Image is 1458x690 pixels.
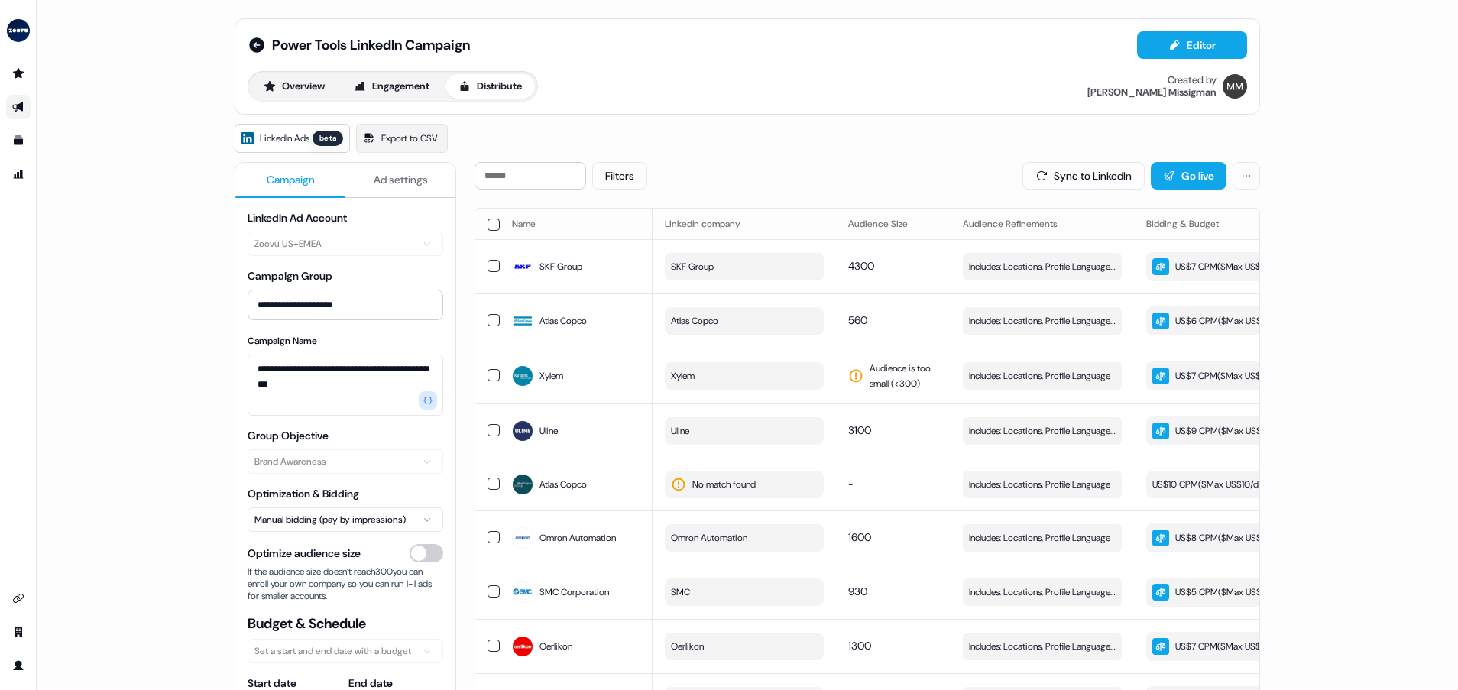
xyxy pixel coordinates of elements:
[1152,530,1288,546] div: US$8 CPM ($ Max US$8/day )
[1146,306,1305,335] button: US$6 CPM($Max US$6/day)
[969,259,1116,274] span: Includes: Locations, Profile Language, Job Functions
[665,524,824,552] button: Omron Automation
[6,653,31,678] a: Go to profile
[6,620,31,644] a: Go to team
[374,172,428,187] span: Ad settings
[1152,368,1285,384] div: US$7 CPM ($ Max US$7/day )
[1152,313,1288,329] div: US$6 CPM ($ Max US$6/day )
[267,172,315,187] span: Campaign
[260,131,309,146] span: LinkedIn Ads
[848,585,867,598] span: 930
[500,209,653,239] th: Name
[692,477,756,492] span: No match found
[848,423,871,437] span: 3100
[446,74,535,99] button: Distribute
[1146,578,1305,607] button: US$5 CPM($Max US$5/day)
[1022,162,1145,190] button: Sync to LinkedIn
[248,269,332,283] label: Campaign Group
[671,423,689,439] span: Uline
[1152,423,1287,439] div: US$9 CPM ($ Max US$9/day )
[969,477,1110,492] span: Includes: Locations, Profile Language
[671,639,704,654] span: Oerlikon
[969,313,1116,329] span: Includes: Locations, Profile Language, Job Functions
[665,578,824,606] button: SMC
[539,423,558,439] span: Uline
[969,530,1110,546] span: Includes: Locations, Profile Language
[248,335,317,347] label: Campaign Name
[963,253,1122,280] button: Includes: Locations, Profile Language, Job Functions
[539,259,582,274] span: SKF Group
[248,429,329,442] label: Group Objective
[665,633,824,660] button: Oerlikon
[671,259,714,274] span: SKF Group
[870,361,938,391] span: Audience is too small (< 300 )
[848,639,871,653] span: 1300
[6,95,31,119] a: Go to outbound experience
[248,676,296,690] label: Start date
[671,313,718,329] span: Atlas Copco
[1137,39,1247,55] a: Editor
[963,471,1122,498] button: Includes: Locations, Profile Language
[963,307,1122,335] button: Includes: Locations, Profile Language, Job Functions
[356,124,448,153] a: Export to CSV
[671,585,690,600] span: SMC
[235,124,350,153] a: LinkedIn Adsbeta
[963,524,1122,552] button: Includes: Locations, Profile Language
[1146,361,1305,390] button: US$7 CPM($Max US$7/day)
[963,362,1122,390] button: Includes: Locations, Profile Language
[969,423,1116,439] span: Includes: Locations, Profile Language, Job Functions
[1233,162,1260,190] button: More actions
[665,471,824,498] button: No match found
[653,209,836,239] th: LinkedIn company
[1152,258,1285,275] div: US$7 CPM ($ Max US$7/day )
[665,307,824,335] button: Atlas Copco
[1146,523,1305,552] button: US$8 CPM($Max US$8/day)
[963,633,1122,660] button: Includes: Locations, Profile Language, Job Functions
[671,530,747,546] span: Omron Automation
[539,368,563,384] span: Xylem
[1151,162,1226,190] button: Go live
[1152,638,1285,655] div: US$7 CPM ($ Max US$7/day )
[248,565,443,602] span: If the audience size doesn’t reach 300 you can enroll your own company so you can run 1-1 ads for...
[963,578,1122,606] button: Includes: Locations, Profile Language, Job Functions
[248,487,359,500] label: Optimization & Bidding
[848,530,871,544] span: 1600
[951,209,1134,239] th: Audience Refinements
[969,639,1116,654] span: Includes: Locations, Profile Language, Job Functions
[665,253,824,280] button: SKF Group
[539,639,572,654] span: Oerlikon
[963,417,1122,445] button: Includes: Locations, Profile Language, Job Functions
[1146,416,1305,445] button: US$9 CPM($Max US$9/day)
[1137,31,1247,59] button: Editor
[1146,252,1305,281] button: US$7 CPM($Max US$7/day)
[1168,74,1217,86] div: Created by
[1152,477,1271,492] div: US$10 CPM ($ Max US$10/day )
[848,313,867,327] span: 560
[836,209,951,239] th: Audience Size
[665,417,824,445] button: Uline
[836,458,951,510] td: -
[1152,584,1288,601] div: US$5 CPM ($ Max US$5/day )
[969,368,1110,384] span: Includes: Locations, Profile Language
[6,61,31,86] a: Go to prospects
[248,211,347,225] label: LinkedIn Ad Account
[1134,209,1317,239] th: Bidding & Budget
[665,362,824,390] button: Xylem
[539,313,587,329] span: Atlas Copco
[539,530,616,546] span: Omron Automation
[969,585,1116,600] span: Includes: Locations, Profile Language, Job Functions
[539,585,609,600] span: SMC Corporation
[1087,86,1217,99] div: [PERSON_NAME] Missigman
[348,676,393,690] label: End date
[313,131,343,146] div: beta
[251,74,338,99] button: Overview
[848,259,874,273] span: 4300
[381,131,438,146] span: Export to CSV
[539,477,587,492] span: Atlas Copco
[592,162,647,190] button: Filters
[6,162,31,186] a: Go to attribution
[341,74,442,99] button: Engagement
